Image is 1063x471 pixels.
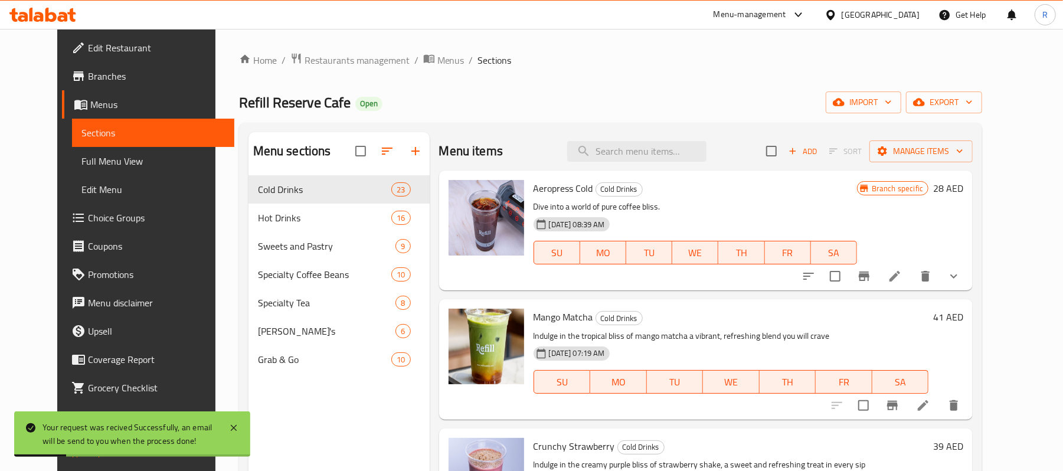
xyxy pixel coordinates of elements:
[449,309,524,384] img: Mango Matcha
[395,239,410,253] div: items
[534,199,857,214] p: Dive into a world of pure coffee bliss.
[677,244,714,261] span: WE
[258,211,392,225] span: Hot Drinks
[811,241,857,264] button: SA
[88,352,225,367] span: Coverage Report
[62,260,235,289] a: Promotions
[940,391,968,420] button: delete
[396,241,410,252] span: 9
[878,391,907,420] button: Branch-specific-item
[888,269,902,283] a: Edit menu item
[787,145,819,158] span: Add
[877,374,924,391] span: SA
[703,370,760,394] button: WE
[62,34,235,62] a: Edit Restaurant
[534,241,580,264] button: SU
[248,204,430,232] div: Hot Drinks16
[62,90,235,119] a: Menus
[723,244,760,261] span: TH
[62,204,235,232] a: Choice Groups
[567,141,707,162] input: search
[248,345,430,374] div: Grab & Go10
[916,398,930,413] a: Edit menu item
[392,269,410,280] span: 10
[72,147,235,175] a: Full Menu View
[248,175,430,204] div: Cold Drinks23
[851,393,876,418] span: Select to update
[596,182,643,197] div: Cold Drinks
[437,53,465,67] span: Menus
[62,62,235,90] a: Branches
[401,137,430,165] button: Add section
[784,142,822,161] span: Add item
[258,296,396,310] span: Specialty Tea
[391,352,410,367] div: items
[626,241,672,264] button: TU
[355,99,382,109] span: Open
[469,53,473,67] li: /
[396,326,410,337] span: 6
[391,267,410,282] div: items
[258,324,396,338] span: [PERSON_NAME]'s
[253,142,331,160] h2: Menu sections
[764,374,812,391] span: TH
[534,437,615,455] span: Crunchy Strawberry
[534,329,929,344] p: Indulge in the tropical bliss of mango matcha a vibrant, refreshing blend you will crave
[248,317,430,345] div: [PERSON_NAME]'s6
[248,289,430,317] div: Specialty Tea8
[258,352,392,367] span: Grab & Go
[915,95,973,110] span: export
[258,267,392,282] span: Specialty Coffee Beans
[88,381,225,395] span: Grocery Checklist
[850,262,878,290] button: Branch-specific-item
[239,53,983,68] nav: breadcrumb
[239,53,277,67] a: Home
[911,262,940,290] button: delete
[842,8,920,21] div: [GEOGRAPHIC_DATA]
[392,354,410,365] span: 10
[618,440,664,454] span: Cold Drinks
[617,440,665,454] div: Cold Drinks
[88,239,225,253] span: Coupons
[373,137,401,165] span: Sort sections
[816,244,852,261] span: SA
[835,95,892,110] span: import
[391,211,410,225] div: items
[826,91,901,113] button: import
[88,69,225,83] span: Branches
[580,241,626,264] button: MO
[395,296,410,310] div: items
[596,312,642,325] span: Cold Drinks
[88,324,225,338] span: Upsell
[652,374,699,391] span: TU
[534,308,593,326] span: Mango Matcha
[539,374,586,391] span: SU
[933,438,963,454] h6: 39 AED
[770,244,806,261] span: FR
[933,309,963,325] h6: 41 AED
[879,144,963,159] span: Manage items
[248,260,430,289] div: Specialty Coffee Beans10
[940,262,968,290] button: show more
[290,53,410,68] a: Restaurants management
[81,154,225,168] span: Full Menu View
[933,180,963,197] h6: 28 AED
[631,244,668,261] span: TU
[765,241,811,264] button: FR
[439,142,503,160] h2: Menu items
[72,119,235,147] a: Sections
[88,41,225,55] span: Edit Restaurant
[595,374,642,391] span: MO
[590,370,647,394] button: MO
[816,370,872,394] button: FR
[62,289,235,317] a: Menu disclaimer
[72,175,235,204] a: Edit Menu
[258,182,392,197] div: Cold Drinks
[647,370,704,394] button: TU
[258,239,396,253] span: Sweets and Pastry
[62,317,235,345] a: Upsell
[62,345,235,374] a: Coverage Report
[823,264,848,289] span: Select to update
[822,142,869,161] span: Select section first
